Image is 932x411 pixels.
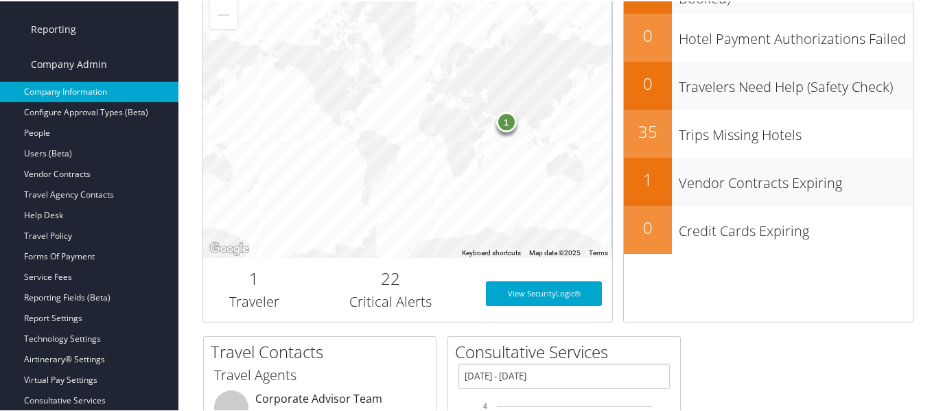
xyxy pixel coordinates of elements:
a: View SecurityLogic® [486,280,602,305]
h3: Vendor Contracts Expiring [679,165,913,191]
div: 1 [496,110,517,131]
h2: Consultative Services [455,339,680,362]
h2: 1 [624,167,672,190]
h2: Travel Contacts [211,339,436,362]
a: 0Credit Cards Expiring [624,204,913,253]
h2: 0 [624,71,672,94]
span: Map data ©2025 [529,248,581,255]
h3: Travelers Need Help (Safety Check) [679,69,913,95]
a: Open this area in Google Maps (opens a new window) [207,239,252,257]
h3: Trips Missing Hotels [679,117,913,143]
h2: 0 [624,215,672,238]
img: Google [207,239,252,257]
span: Reporting [31,11,76,45]
h2: 1 [213,266,295,289]
a: Terms (opens in new tab) [589,248,608,255]
a: 35Trips Missing Hotels [624,108,913,156]
h3: Credit Cards Expiring [679,213,913,239]
h3: Critical Alerts [316,291,465,310]
span: Company Admin [31,46,107,80]
h2: 35 [624,119,672,142]
h3: Hotel Payment Authorizations Failed [679,21,913,47]
h2: 22 [316,266,465,289]
h2: 0 [624,23,672,46]
h3: Traveler [213,291,295,310]
button: Keyboard shortcuts [462,247,521,257]
a: 1Vendor Contracts Expiring [624,156,913,204]
a: 0Travelers Need Help (Safety Check) [624,60,913,108]
h3: Travel Agents [214,364,426,384]
tspan: 4 [483,401,487,409]
a: 0Hotel Payment Authorizations Failed [624,12,913,60]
